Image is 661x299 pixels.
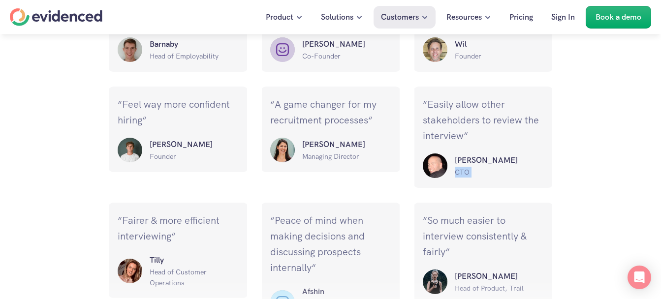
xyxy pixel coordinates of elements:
[150,50,239,61] p: Head of Employability
[455,37,544,50] p: Wil
[455,269,544,282] p: [PERSON_NAME]
[118,37,142,61] img: ""
[10,8,102,26] a: Home
[381,11,419,24] p: Customers
[150,138,239,150] p: [PERSON_NAME]
[150,150,239,161] p: Founder
[544,6,582,29] a: Sign In
[586,6,651,29] a: Book a demo
[270,37,295,61] img: ""
[455,166,544,177] p: CTO
[150,37,239,50] p: Barnaby
[455,50,544,61] p: Founder
[302,50,391,61] p: Co-Founder
[302,37,391,50] p: [PERSON_NAME]
[150,253,239,266] p: Tilly
[118,259,142,283] img: ""
[423,212,544,259] p: “So much easier to interview consistently & fairly“
[270,212,391,275] p: “Peace of mind when making decisions and discussing prospects internally“
[266,11,293,24] p: Product
[509,11,533,24] p: Pricing
[596,11,641,24] p: Book a demo
[118,137,142,162] img: ""
[270,137,295,162] img: ""
[302,150,391,161] p: Managing Director
[423,96,544,143] p: “Easily allow other stakeholders to review the interview“
[321,11,353,24] p: Solutions
[118,96,239,127] p: “Feel way more confident hiring“
[302,285,391,298] p: Afshin
[118,212,239,243] p: “Fairer & more efficient interviewing“
[423,37,447,61] img: ""
[628,266,651,289] div: Open Intercom Messenger
[270,96,391,127] p: “A game changer for my recruitment processes“
[551,11,575,24] p: Sign In
[302,138,391,150] p: [PERSON_NAME]
[502,6,540,29] a: Pricing
[455,282,544,293] p: Head of Product, Trail
[446,11,482,24] p: Resources
[150,266,239,288] p: Head of Customer Operations
[455,153,544,166] p: [PERSON_NAME]
[423,153,447,178] img: ""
